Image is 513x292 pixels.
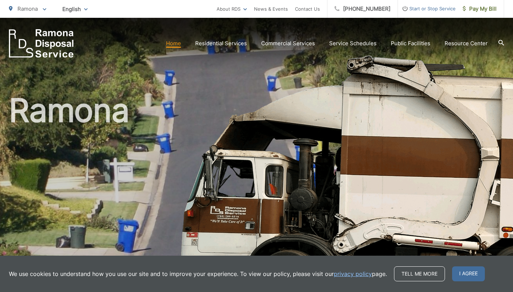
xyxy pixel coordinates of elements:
a: privacy policy [334,270,372,278]
a: Home [166,39,181,48]
a: Commercial Services [261,39,315,48]
span: Ramona [17,5,38,12]
a: News & Events [254,5,288,13]
a: Public Facilities [391,39,430,48]
p: We use cookies to understand how you use our site and to improve your experience. To view our pol... [9,270,387,278]
a: About RDS [217,5,247,13]
span: English [57,3,93,15]
a: Service Schedules [329,39,377,48]
a: Tell me more [394,266,445,281]
a: EDCD logo. Return to the homepage. [9,29,74,58]
span: I agree [452,266,485,281]
a: Resource Center [445,39,488,48]
a: Contact Us [295,5,320,13]
a: Residential Services [195,39,247,48]
span: Pay My Bill [463,5,497,13]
